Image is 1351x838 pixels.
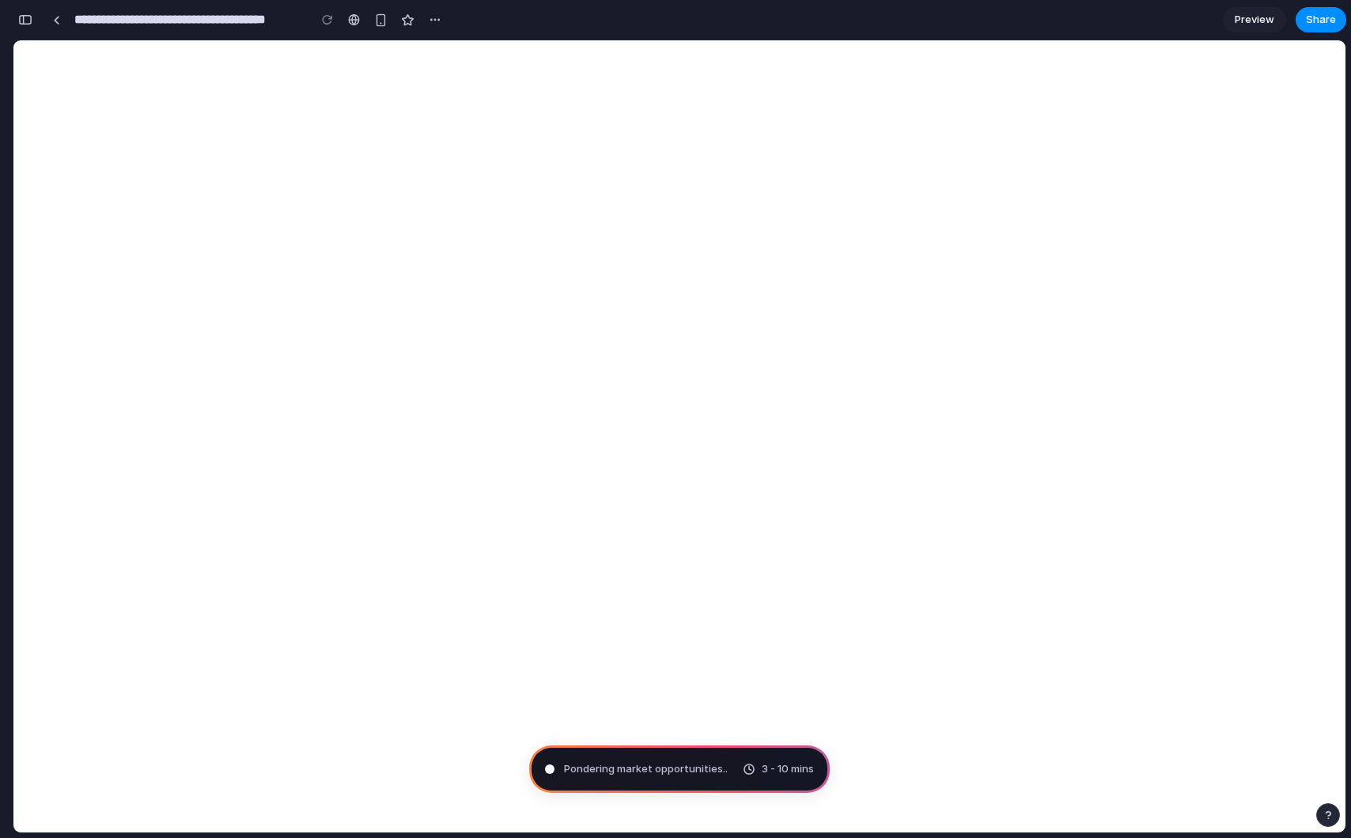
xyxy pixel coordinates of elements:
span: Share [1306,12,1336,28]
span: 3 - 10 mins [762,761,814,777]
span: Preview [1235,12,1274,28]
span: Pondering market opportunities .. [564,761,728,777]
button: Share [1296,7,1346,32]
a: Preview [1223,7,1286,32]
